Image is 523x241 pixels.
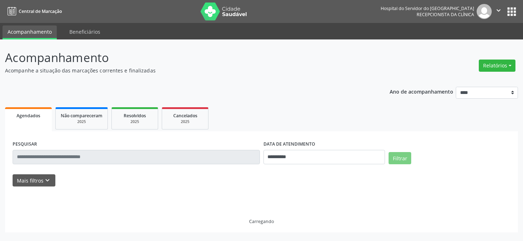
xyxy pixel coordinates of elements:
[19,8,62,14] span: Central de Marcação
[13,139,37,150] label: PESQUISAR
[17,113,40,119] span: Agendados
[479,60,515,72] button: Relatórios
[263,139,315,150] label: DATA DE ATENDIMENTO
[61,119,102,124] div: 2025
[124,113,146,119] span: Resolvidos
[173,113,197,119] span: Cancelados
[495,6,503,14] i: 
[249,218,274,225] div: Carregando
[167,119,203,124] div: 2025
[13,174,55,187] button: Mais filtroskeyboard_arrow_down
[381,5,474,11] div: Hospital do Servidor do [GEOGRAPHIC_DATA]
[5,5,62,17] a: Central de Marcação
[390,87,453,96] p: Ano de acompanhamento
[389,152,411,164] button: Filtrar
[3,25,57,39] a: Acompanhamento
[61,113,102,119] span: Não compareceram
[43,176,51,184] i: keyboard_arrow_down
[505,5,518,18] button: apps
[417,11,474,18] span: Recepcionista da clínica
[5,67,364,74] p: Acompanhe a situação das marcações correntes e finalizadas
[5,49,364,67] p: Acompanhamento
[64,25,105,38] a: Beneficiários
[477,4,492,19] img: img
[492,4,505,19] button: 
[117,119,153,124] div: 2025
